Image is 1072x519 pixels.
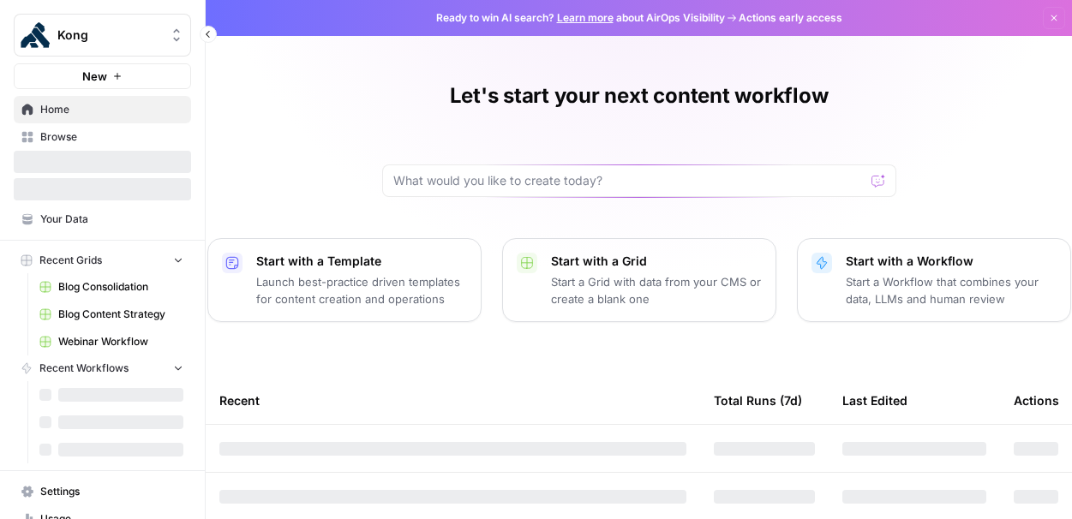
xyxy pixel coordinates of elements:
[40,102,183,117] span: Home
[14,63,191,89] button: New
[450,82,829,110] h1: Let's start your next content workflow
[40,212,183,227] span: Your Data
[39,361,129,376] span: Recent Workflows
[39,253,102,268] span: Recent Grids
[256,253,467,270] p: Start with a Template
[739,10,842,26] span: Actions early access
[58,334,183,349] span: Webinar Workflow
[32,301,191,328] a: Blog Content Strategy
[551,273,762,307] p: Start a Grid with data from your CMS or create a blank one
[14,478,191,505] a: Settings
[40,129,183,145] span: Browse
[20,20,51,51] img: Kong Logo
[842,377,907,424] div: Last Edited
[219,377,686,424] div: Recent
[797,238,1071,322] button: Start with a WorkflowStart a Workflow that combines your data, LLMs and human review
[14,14,191,57] button: Workspace: Kong
[14,355,191,381] button: Recent Workflows
[32,273,191,301] a: Blog Consolidation
[82,68,107,85] span: New
[846,273,1057,307] p: Start a Workflow that combines your data, LLMs and human review
[14,123,191,151] a: Browse
[436,10,725,26] span: Ready to win AI search? about AirOps Visibility
[58,279,183,295] span: Blog Consolidation
[57,27,161,44] span: Kong
[502,238,776,322] button: Start with a GridStart a Grid with data from your CMS or create a blank one
[393,172,865,189] input: What would you like to create today?
[551,253,762,270] p: Start with a Grid
[846,253,1057,270] p: Start with a Workflow
[32,328,191,355] a: Webinar Workflow
[557,11,614,24] a: Learn more
[207,238,482,322] button: Start with a TemplateLaunch best-practice driven templates for content creation and operations
[256,273,467,307] p: Launch best-practice driven templates for content creation and operations
[714,377,802,424] div: Total Runs (7d)
[1014,377,1059,424] div: Actions
[40,484,183,499] span: Settings
[14,206,191,233] a: Your Data
[58,307,183,322] span: Blog Content Strategy
[14,96,191,123] a: Home
[14,248,191,273] button: Recent Grids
